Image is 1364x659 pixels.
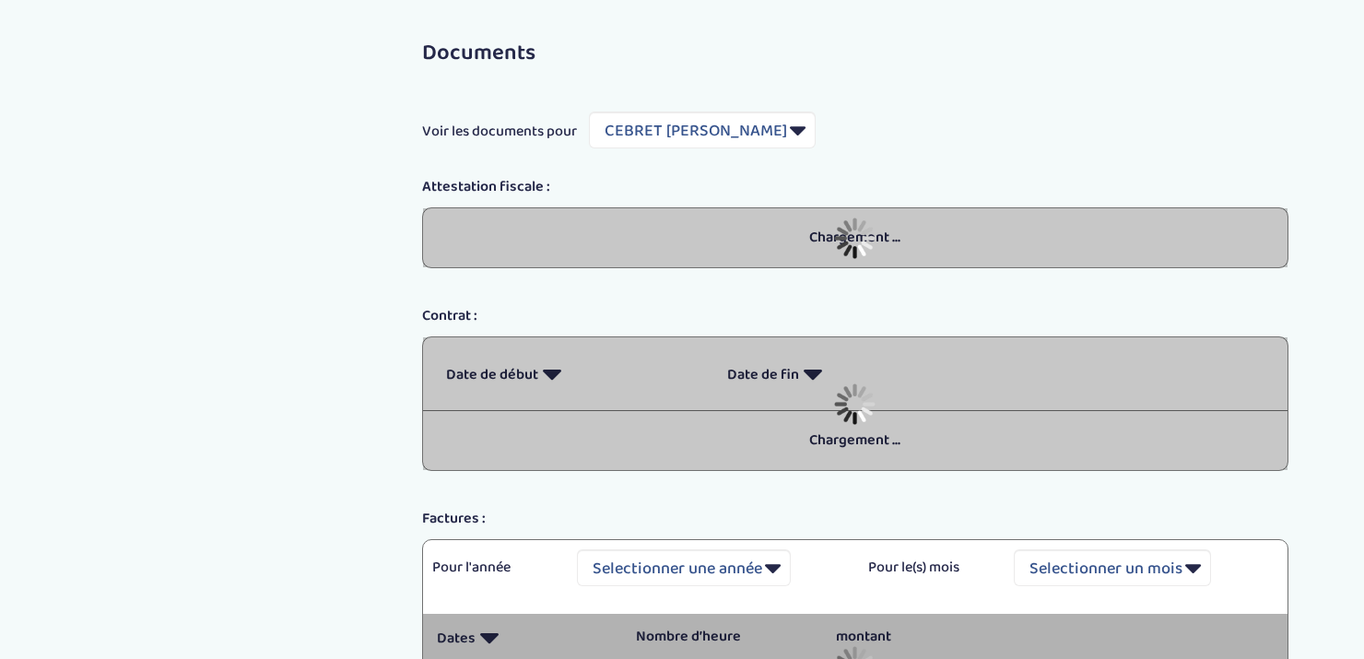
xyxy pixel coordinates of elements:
[408,508,1302,530] div: Factures :
[408,305,1302,327] div: Contrat :
[868,557,986,579] p: Pour le(s) mois
[422,121,577,143] span: Voir les documents pour
[834,218,876,259] img: loader_sticker.gif
[408,176,1302,198] div: Attestation fiscale :
[834,383,876,425] img: loader_sticker.gif
[432,557,550,579] p: Pour l'année
[422,41,1288,65] h3: Documents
